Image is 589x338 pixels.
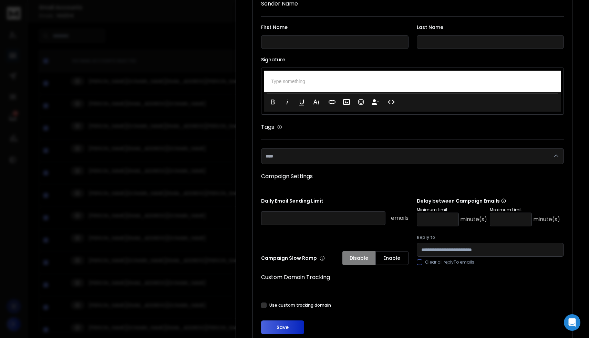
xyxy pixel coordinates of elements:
h1: Custom Domain Tracking [261,273,564,281]
button: Bold (⌘B) [266,95,279,109]
label: Reply to [417,235,564,240]
p: Maximum Limit [490,207,560,213]
p: minute(s) [460,215,487,224]
button: Insert Link (⌘K) [325,95,339,109]
label: Clear all replyTo emails [425,259,474,265]
label: Last Name [417,25,564,30]
button: Code View [385,95,398,109]
p: minute(s) [533,215,560,224]
button: More Text [310,95,323,109]
button: Enable [375,251,409,265]
p: emails [391,214,409,222]
h1: Tags [261,123,274,131]
p: Delay between Campaign Emails [417,197,560,204]
p: Campaign Slow Ramp [261,255,325,262]
p: Minimum Limit [417,207,487,213]
button: Save [261,320,304,334]
label: Use custom tracking domain [269,303,331,308]
button: Disable [342,251,375,265]
div: Open Intercom Messenger [564,314,580,331]
p: Daily Email Sending Limit [261,197,409,207]
label: First Name [261,25,409,30]
button: Italic (⌘I) [281,95,294,109]
label: Signature [261,57,564,62]
button: Insert Image (⌘P) [340,95,353,109]
button: Emoticons [354,95,368,109]
button: Insert Unsubscribe Link [369,95,382,109]
h1: Campaign Settings [261,172,564,181]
